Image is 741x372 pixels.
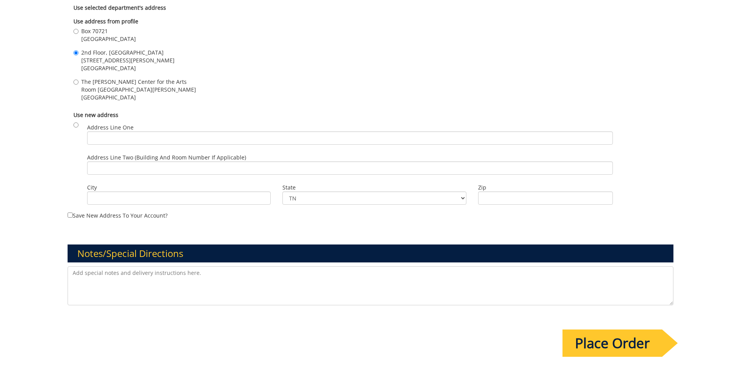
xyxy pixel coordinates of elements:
input: Save new address to your account? [68,213,73,218]
h3: Notes/Special Directions [68,244,673,262]
label: State [282,184,466,191]
span: [GEOGRAPHIC_DATA] [81,94,196,101]
input: City [87,191,271,205]
input: The [PERSON_NAME] Center for the Arts Room [GEOGRAPHIC_DATA][PERSON_NAME] [GEOGRAPHIC_DATA] [73,80,79,85]
input: Zip [478,191,613,205]
b: Use selected department's address [73,4,166,11]
span: [STREET_ADDRESS][PERSON_NAME] [81,57,175,64]
label: Zip [478,184,613,191]
label: Address Line Two (Building and Room Number if applicable) [87,154,613,175]
input: Place Order [562,329,662,357]
span: [GEOGRAPHIC_DATA] [81,35,136,43]
span: 2nd Floor, [GEOGRAPHIC_DATA] [81,49,175,57]
input: Address Line One [87,131,613,145]
span: Box 70721 [81,27,136,35]
b: Use address from profile [73,18,138,25]
span: [GEOGRAPHIC_DATA] [81,64,175,72]
span: Room [GEOGRAPHIC_DATA][PERSON_NAME] [81,86,196,94]
input: 2nd Floor, [GEOGRAPHIC_DATA] [STREET_ADDRESS][PERSON_NAME] [GEOGRAPHIC_DATA] [73,50,79,55]
span: The [PERSON_NAME] Center for the Arts [81,78,196,86]
b: Use new address [73,111,118,119]
label: Address Line One [87,124,613,145]
input: Address Line Two (Building and Room Number if applicable) [87,161,613,175]
label: City [87,184,271,191]
input: Box 70721 [GEOGRAPHIC_DATA] [73,29,79,34]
